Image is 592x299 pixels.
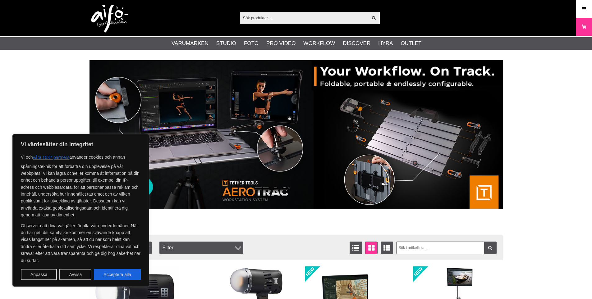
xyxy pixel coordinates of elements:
[12,134,149,287] div: Vi värdesätter din integritet
[266,39,296,48] a: Pro Video
[172,39,209,48] a: Varumärken
[396,242,497,254] input: Sök i artikellista ...
[216,39,236,48] a: Studio
[365,242,378,254] a: Fönstervisning
[21,141,141,148] p: Vi värdesätter din integritet
[350,242,362,254] a: Listvisning
[91,5,128,33] img: logo.png
[33,152,70,163] button: våra 1537 partners
[401,39,421,48] a: Outlet
[21,152,141,219] p: Vi och använder cookies och annan spårningsteknik för att förbättra din upplevelse på vår webbpla...
[240,13,368,22] input: Sök produkter ...
[89,60,503,209] img: Annons:007 banner-header-aerotrac-1390x500.jpg
[484,242,497,254] a: Filtrera
[343,39,370,48] a: Discover
[21,269,57,280] button: Anpassa
[381,242,393,254] a: Utökad listvisning
[21,222,141,264] p: Observera att dina val gäller för alla våra underdomäner. När du har gett ditt samtycke kommer en...
[244,39,259,48] a: Foto
[59,269,91,280] button: Avvisa
[303,39,335,48] a: Workflow
[94,269,141,280] button: Acceptera alla
[159,242,243,254] div: Filter
[378,39,393,48] a: Hyra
